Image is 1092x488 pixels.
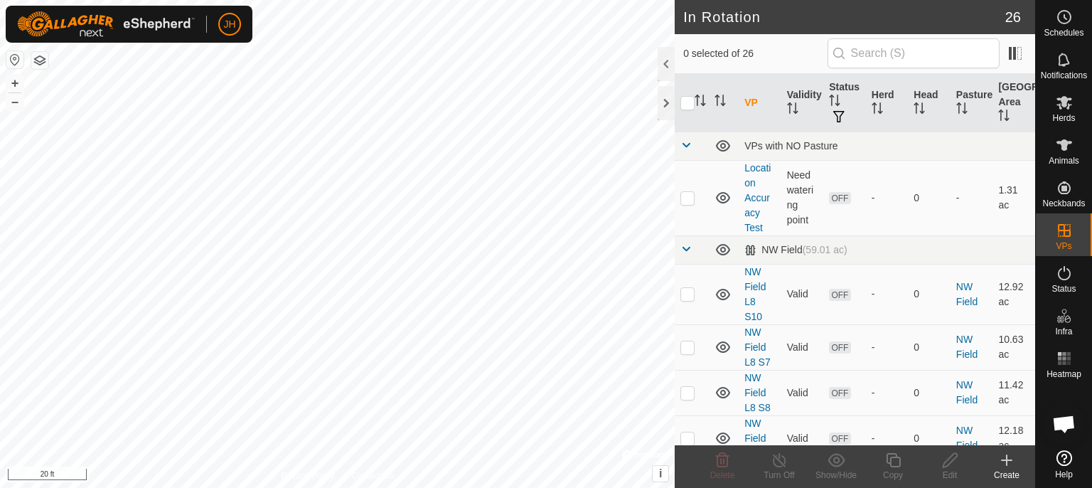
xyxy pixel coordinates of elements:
div: Open chat [1043,403,1086,445]
span: Herds [1052,114,1075,122]
a: Contact Us [351,470,393,482]
td: 0 [908,324,951,370]
span: Animals [1049,157,1079,165]
div: - [872,191,903,206]
td: 12.92 ac [992,264,1035,324]
div: Show/Hide [808,469,864,482]
a: NW Field L8 S7 [744,327,771,368]
span: OFF [829,341,850,354]
th: Herd [866,74,909,132]
td: 10.63 ac [992,324,1035,370]
a: Privacy Policy [282,470,335,482]
td: 12.18 ac [992,415,1035,461]
span: Help [1055,470,1073,479]
a: Help [1036,445,1092,484]
div: - [872,386,903,401]
span: OFF [829,433,850,445]
span: OFF [829,289,850,301]
div: Turn Off [751,469,808,482]
button: Map Layers [31,52,48,69]
td: Valid [781,415,824,461]
th: Pasture [951,74,993,132]
span: 26 [1005,6,1021,28]
span: VPs [1056,242,1071,250]
td: 0 [908,264,951,324]
td: 1.31 ac [992,160,1035,235]
div: VPs with NO Pasture [744,140,1029,152]
a: NW Field L8 S10 [744,266,766,322]
span: Schedules [1044,28,1083,37]
th: [GEOGRAPHIC_DATA] Area [992,74,1035,132]
td: Valid [781,324,824,370]
a: NW Field [956,334,978,360]
td: 11.42 ac [992,370,1035,415]
td: 0 [908,160,951,235]
a: NW Field L8 S8 [744,372,771,413]
a: Location Accuracy Test [744,162,771,233]
span: OFF [829,192,850,204]
td: - [951,160,993,235]
span: Notifications [1041,71,1087,80]
span: (59.01 ac) [803,244,847,255]
td: Valid [781,370,824,415]
span: i [659,467,662,479]
div: NW Field [744,244,847,256]
span: Status [1051,285,1076,293]
p-sorticon: Activate to sort [787,105,798,116]
p-sorticon: Activate to sort [956,105,968,116]
a: NW Field L8 S9 [744,418,771,459]
a: NW Field [956,425,978,451]
div: Copy [864,469,921,482]
td: 0 [908,415,951,461]
a: NW Field [956,281,978,307]
div: Create [978,469,1035,482]
div: - [872,287,903,302]
p-sorticon: Activate to sort [914,105,925,116]
span: 0 selected of 26 [683,46,827,61]
td: Need watering point [781,160,824,235]
th: VP [739,74,781,132]
th: Validity [781,74,824,132]
button: i [653,466,668,482]
h2: In Rotation [683,9,1005,26]
td: Valid [781,264,824,324]
span: Delete [710,470,735,480]
p-sorticon: Activate to sort [829,97,840,108]
span: Heatmap [1046,370,1081,378]
span: Neckbands [1042,199,1085,208]
th: Status [823,74,866,132]
div: - [872,431,903,446]
div: - [872,340,903,355]
a: NW Field [956,379,978,405]
button: Reset Map [6,51,23,68]
span: OFF [829,387,850,399]
span: JH [223,17,235,32]
button: – [6,93,23,110]
p-sorticon: Activate to sort [695,97,706,108]
p-sorticon: Activate to sort [872,105,883,116]
button: + [6,75,23,92]
div: Edit [921,469,978,482]
td: 0 [908,370,951,415]
img: Gallagher Logo [17,11,195,37]
input: Search (S) [828,38,1000,68]
p-sorticon: Activate to sort [714,97,726,108]
p-sorticon: Activate to sort [998,112,1010,123]
span: Infra [1055,327,1072,336]
th: Head [908,74,951,132]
